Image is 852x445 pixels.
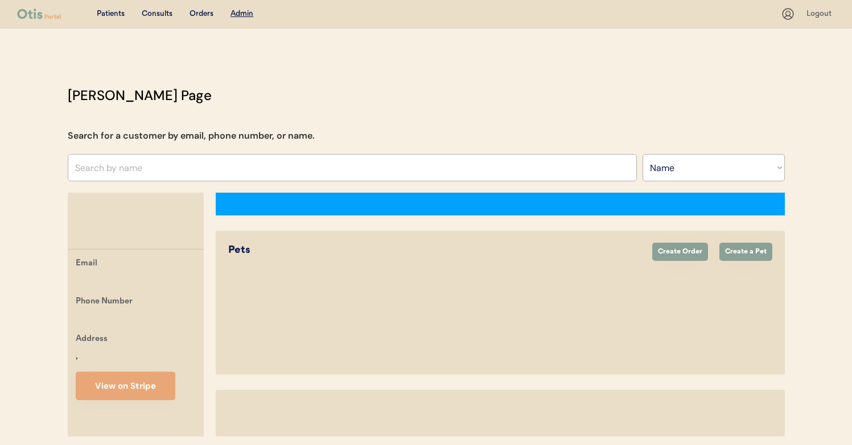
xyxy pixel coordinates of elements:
[76,295,133,309] div: Phone Number
[76,372,175,400] button: View on Stripe
[68,154,637,181] input: Search by name
[142,9,172,20] div: Consults
[652,243,708,261] button: Create Order
[231,10,253,18] u: Admin
[76,257,97,271] div: Email
[190,9,213,20] div: Orders
[76,332,108,347] div: Address
[76,350,78,363] div: ,
[719,243,772,261] button: Create a Pet
[97,9,125,20] div: Patients
[228,243,641,258] div: Pets
[68,85,212,106] div: [PERSON_NAME] Page
[68,129,315,143] div: Search for a customer by email, phone number, or name.
[806,9,835,20] div: Logout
